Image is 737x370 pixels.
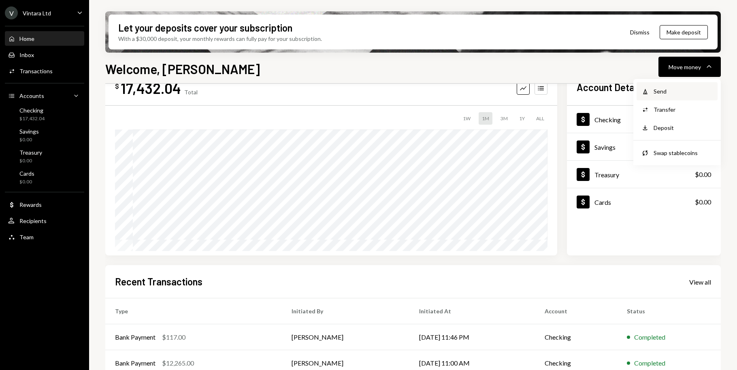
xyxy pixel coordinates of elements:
div: Cards [19,170,34,177]
div: Treasury [19,149,42,156]
div: Completed [634,358,665,368]
div: Send [654,87,713,96]
a: Treasury$0.00 [567,161,721,188]
a: Cards$0.00 [567,188,721,215]
div: Vintara Ltd [23,10,51,17]
th: Initiated By [282,298,409,324]
a: Recipients [5,213,84,228]
a: Accounts [5,88,84,103]
div: Transfer [654,105,713,114]
a: Checking$17,432.04 [5,104,84,124]
h2: Account Details [577,81,643,94]
div: Completed [634,332,665,342]
div: ALL [533,112,547,125]
td: [DATE] 11:46 PM [409,324,535,350]
div: $ [115,82,119,90]
div: Team [19,234,34,240]
a: Home [5,31,84,46]
div: Treasury [594,171,619,179]
div: 17,432.04 [121,79,181,97]
div: Let your deposits cover your subscription [118,21,292,34]
div: Checking [594,116,621,123]
a: Savings$0.00 [567,133,721,160]
a: Savings$0.00 [5,125,84,145]
div: $0.00 [19,179,34,185]
div: Transactions [19,68,53,74]
th: Type [105,298,282,324]
div: $17,432.04 [19,115,45,122]
a: Rewards [5,197,84,212]
div: Recipients [19,217,47,224]
div: Savings [594,143,616,151]
div: Deposit [654,123,713,132]
div: Savings [19,128,39,135]
div: $0.00 [695,170,711,179]
button: Move money [658,57,721,77]
div: V [5,6,18,19]
a: Treasury$0.00 [5,147,84,166]
div: Home [19,35,34,42]
button: Make deposit [660,25,708,39]
a: Checking$17,432.04 [567,106,721,133]
div: 1W [460,112,474,125]
th: Account [535,298,617,324]
td: Checking [535,324,617,350]
div: Checking [19,107,45,114]
td: [PERSON_NAME] [282,324,409,350]
div: Bank Payment [115,332,155,342]
h1: Welcome, [PERSON_NAME] [105,61,260,77]
div: $0.00 [19,157,42,164]
div: Inbox [19,51,34,58]
th: Initiated At [409,298,535,324]
a: Cards$0.00 [5,168,84,187]
div: View all [689,278,711,286]
a: View all [689,277,711,286]
a: Team [5,230,84,244]
div: $0.00 [695,197,711,207]
button: Dismiss [620,23,660,42]
div: 1M [479,112,492,125]
a: Inbox [5,47,84,62]
div: Bank Payment [115,358,155,368]
div: Rewards [19,201,42,208]
a: Transactions [5,64,84,78]
div: Move money [669,63,701,71]
div: $12,265.00 [162,358,194,368]
div: 3M [497,112,511,125]
div: $117.00 [162,332,185,342]
div: Swap stablecoins [654,149,713,157]
div: Total [184,89,198,96]
div: 1Y [516,112,528,125]
div: Accounts [19,92,44,99]
div: With a $30,000 deposit, your monthly rewards can fully pay for your subscription. [118,34,322,43]
th: Status [617,298,721,324]
div: $0.00 [19,136,39,143]
h2: Recent Transactions [115,275,202,288]
div: Cards [594,198,611,206]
